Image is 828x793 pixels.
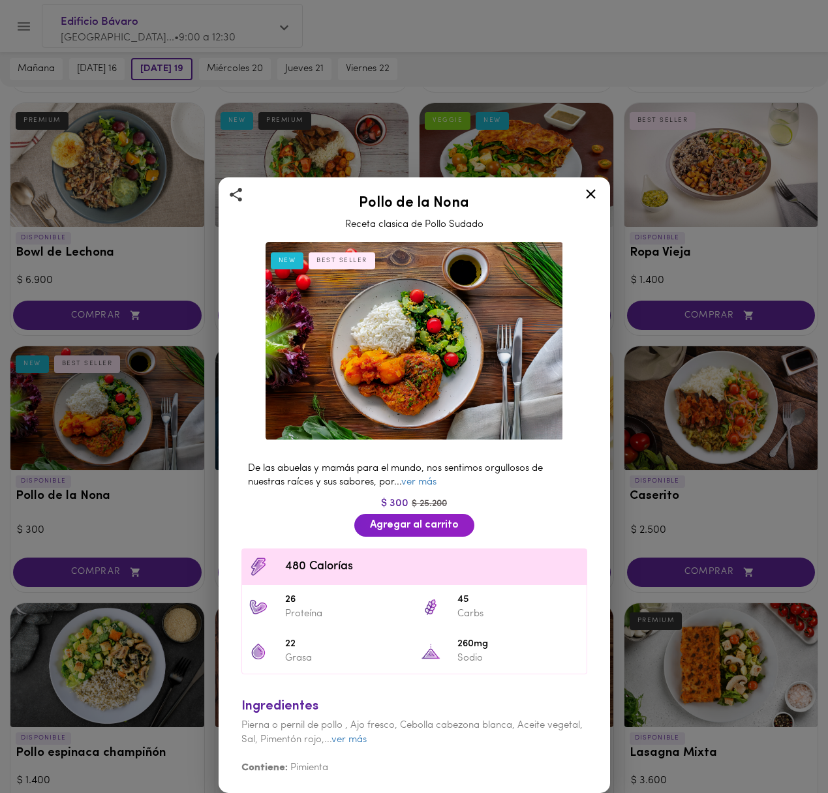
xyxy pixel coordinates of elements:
[241,721,583,744] span: Pierna o pernil de pollo , Ajo fresco, Cebolla cabezona blanca, Aceite vegetal, Sal, Pimentón roj...
[241,747,587,775] div: Pimienta
[457,637,580,652] span: 260mg
[421,642,440,661] img: 260mg Sodio
[457,651,580,665] p: Sodio
[457,593,580,608] span: 45
[241,763,288,773] b: Contiene:
[285,593,408,608] span: 26
[457,607,580,621] p: Carbs
[285,637,408,652] span: 22
[248,464,543,487] span: De las abuelas y mamás para el mundo, nos sentimos orgullosos de nuestras raíces y sus sabores, p...
[309,252,375,269] div: BEST SELLER
[271,252,304,269] div: NEW
[249,642,268,661] img: 22 Grasa
[354,514,474,537] button: Agregar al carrito
[285,651,408,665] p: Grasa
[331,735,367,745] a: ver más
[421,597,440,617] img: 45 Carbs
[249,597,268,617] img: 26 Proteína
[266,242,563,440] img: Pollo de la Nona
[370,519,459,531] span: Agregar al carrito
[235,496,594,511] div: $ 300
[285,607,408,621] p: Proteína
[235,196,594,211] h2: Pollo de la Nona
[249,557,268,576] img: Contenido calórico
[345,220,483,230] span: Receta clasica de Pollo Sudado
[752,717,815,780] iframe: Messagebird Livechat Widget
[412,499,447,509] span: $ 25.200
[401,477,437,487] a: ver más
[241,697,587,716] div: Ingredientes
[285,558,580,576] span: 480 Calorías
